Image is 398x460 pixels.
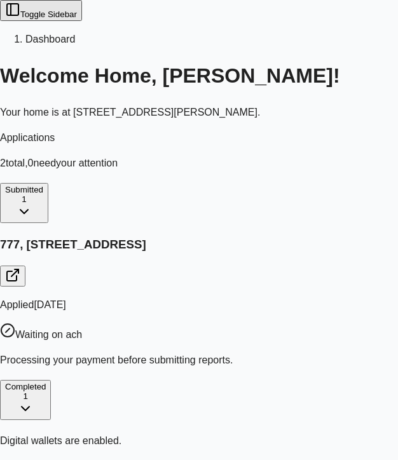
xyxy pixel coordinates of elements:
[5,391,46,401] div: 1
[20,10,77,19] span: Toggle Sidebar
[5,194,43,204] div: 1
[25,34,75,44] span: Dashboard
[5,185,43,194] span: Submitted
[15,329,82,340] span: Waiting on ach
[5,382,46,391] span: Completed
